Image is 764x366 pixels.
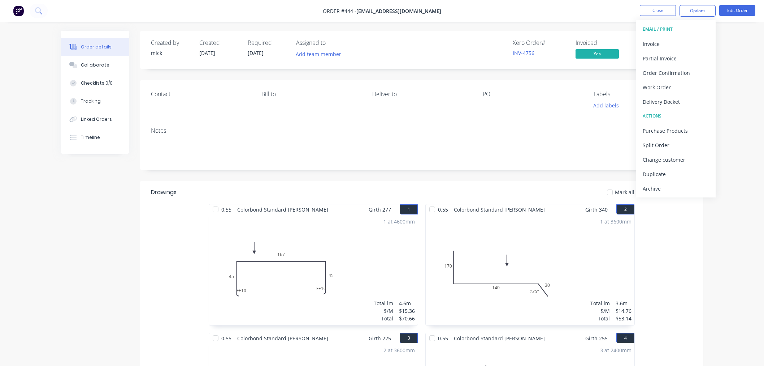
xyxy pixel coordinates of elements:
[643,183,709,194] div: Archive
[643,25,709,34] div: EMAIL / PRINT
[600,346,631,354] div: 3 at 2400mm
[81,62,109,68] div: Collaborate
[576,49,619,58] span: Yes
[590,307,610,315] div: $/M
[643,82,709,93] div: Work Order
[589,101,622,110] button: Add labels
[636,94,716,109] button: Delivery Docket
[643,125,709,136] div: Purchase Products
[292,49,345,59] button: Add team member
[296,39,368,46] div: Assigned to
[81,134,100,141] div: Timeline
[636,51,716,65] button: Partial Invoice
[234,333,331,344] span: Colorbond Standard [PERSON_NAME]
[585,204,608,215] span: Girth 340
[590,315,610,322] div: Total
[643,154,709,165] div: Change customer
[640,5,676,16] button: Close
[199,39,239,46] div: Created
[590,299,610,307] div: Total lm
[435,333,451,344] span: 0.55
[616,307,631,315] div: $14.76
[248,39,287,46] div: Required
[636,152,716,167] button: Change customer
[383,346,415,354] div: 2 at 3600mm
[513,39,567,46] div: Xero Order #
[513,50,534,56] a: INV-4756
[399,315,415,322] div: $70.66
[636,37,716,51] button: Invoice
[81,44,112,50] div: Order details
[400,204,418,214] button: 1
[13,5,24,16] img: Factory
[383,218,415,225] div: 1 at 4600mm
[61,38,129,56] button: Order details
[616,315,631,322] div: $53.14
[151,49,191,57] div: mick
[636,138,716,152] button: Split Order
[643,68,709,78] div: Order Confirmation
[372,91,471,98] div: Deliver to
[643,169,709,179] div: Duplicate
[81,80,113,86] div: Checklists 0/0
[399,299,415,307] div: 4.6m
[218,333,234,344] span: 0.55
[483,91,582,98] div: PO
[374,299,393,307] div: Total lm
[719,5,755,16] button: Edit Order
[643,97,709,107] div: Delivery Docket
[209,215,418,325] div: 0FE1045167FE10451 at 4600mmTotal lm$/MTotal4.6m$15.36$70.66
[636,181,716,196] button: Archive
[234,204,331,215] span: Colorbond Standard [PERSON_NAME]
[374,307,393,315] div: $/M
[616,299,631,307] div: 3.6m
[61,56,129,74] button: Collaborate
[61,74,129,92] button: Checklists 0/0
[643,39,709,49] div: Invoice
[374,315,393,322] div: Total
[643,111,709,121] div: ACTIONS
[151,39,191,46] div: Created by
[616,333,634,343] button: 4
[585,333,608,344] span: Girth 255
[600,218,631,225] div: 1 at 3600mm
[81,116,112,123] div: Linked Orders
[576,39,630,46] div: Invoiced
[643,53,709,64] div: Partial Invoice
[296,49,345,59] button: Add team member
[323,8,356,14] span: Order #444 -
[218,204,234,215] span: 0.55
[643,140,709,150] div: Split Order
[248,50,264,56] span: [DATE]
[435,204,451,215] span: 0.55
[369,204,391,215] span: Girth 277
[369,333,391,344] span: Girth 225
[636,109,716,123] button: ACTIONS
[636,22,716,37] button: EMAIL / PRINT
[151,127,693,134] div: Notes
[261,91,360,98] div: Bill to
[451,204,548,215] span: Colorbond Standard [PERSON_NAME]
[61,128,129,146] button: Timeline
[151,91,250,98] div: Contact
[61,110,129,128] button: Linked Orders
[399,307,415,315] div: $15.36
[616,204,634,214] button: 2
[151,188,177,197] div: Drawings
[451,333,548,344] span: Colorbond Standard [PERSON_NAME]
[636,123,716,138] button: Purchase Products
[356,8,441,14] span: [EMAIL_ADDRESS][DOMAIN_NAME]
[400,333,418,343] button: 3
[199,50,215,56] span: [DATE]
[594,91,693,98] div: Labels
[426,215,634,325] div: 017014030135º1 at 3600mmTotal lm$/MTotal3.6m$14.76$53.14
[636,167,716,181] button: Duplicate
[61,92,129,110] button: Tracking
[636,65,716,80] button: Order Confirmation
[81,98,101,105] div: Tracking
[636,80,716,94] button: Work Order
[680,5,716,17] button: Options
